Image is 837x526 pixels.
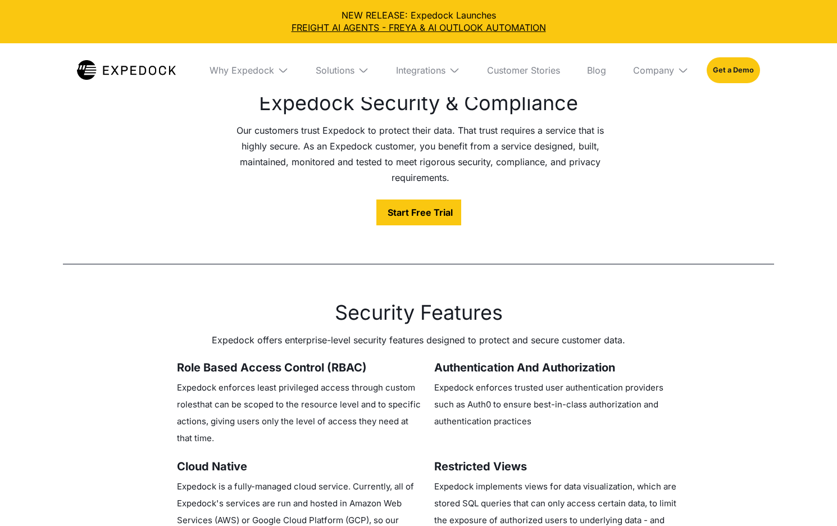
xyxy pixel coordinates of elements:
[316,65,354,76] div: Solutions
[177,460,247,473] strong: Cloud Native
[707,57,760,83] a: Get a Demo
[434,460,527,473] strong: Restricted Views
[210,65,274,76] div: Why Expedock
[201,43,298,97] div: Why Expedock
[154,123,683,185] div: Our customers trust Expedock to protect their data. That trust requires a service that is highly ...
[307,43,378,97] div: Solutions
[154,332,683,348] div: Expedock offers enterprise-level security features designed to protect and secure customer data.
[478,43,569,97] a: Customer Stories
[154,298,683,327] h2: Security Features
[434,361,615,374] strong: Authentication And Authorization ‍
[177,361,367,374] strong: Role Based Access Control (RBAC)
[578,43,615,97] a: Blog
[624,43,698,97] div: Company
[387,43,469,97] div: Integrations
[633,65,674,76] div: Company
[396,65,445,76] div: Integrations
[154,89,683,117] h2: Expedock Security & Compliance
[177,382,415,410] sub: Expedock enforces least privileged access through custom roles
[388,207,453,218] strong: Start Free Trial
[434,382,663,427] sub: Expedock enforces trusted user authentication providers such as Auth0 to ensure best-in-class aut...
[177,399,421,443] sub: that can be scoped to the resource level and to specific actions, giving users only the level of ...
[9,9,828,34] div: NEW RELEASE: Expedock Launches
[376,199,461,225] a: Start Free Trial
[9,21,828,34] a: FREIGHT AI AGENTS - FREYA & AI OUTLOOK AUTOMATION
